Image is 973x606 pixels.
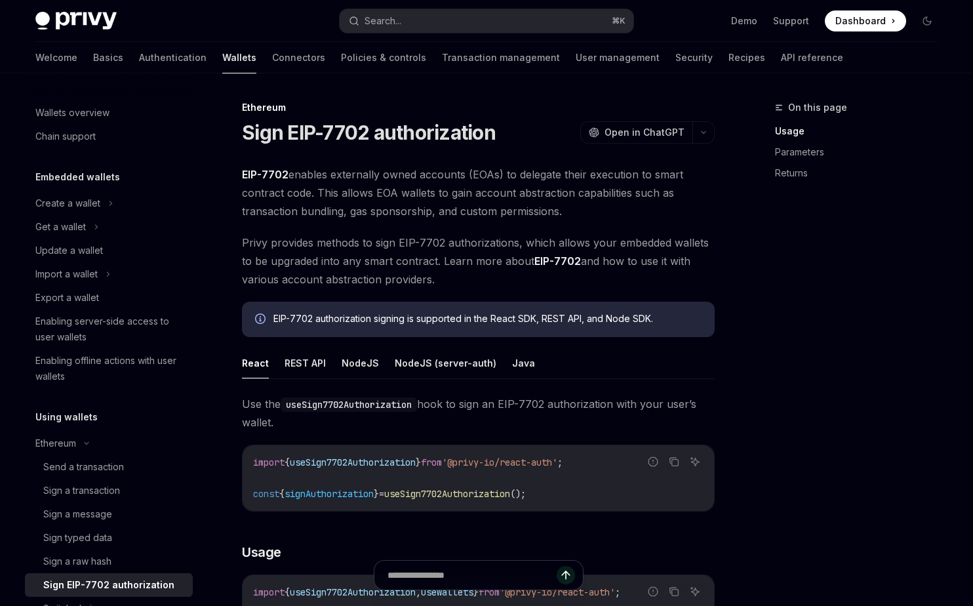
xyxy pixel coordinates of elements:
span: signAuthorization [285,488,374,500]
a: Demo [731,14,757,28]
button: Report incorrect code [645,453,662,470]
a: Sign a message [25,502,193,526]
span: Dashboard [835,14,886,28]
a: Enabling offline actions with user wallets [25,349,193,388]
span: import [253,456,285,468]
button: Open in ChatGPT [580,121,692,144]
div: Get a wallet [35,219,86,235]
div: Search... [365,13,401,29]
a: Wallets overview [25,101,193,125]
span: Privy provides methods to sign EIP-7702 authorizations, which allows your embedded wallets to be ... [242,233,715,289]
div: Update a wallet [35,243,103,258]
a: Returns [775,163,948,184]
h1: Sign EIP-7702 authorization [242,121,496,144]
div: Wallets overview [35,105,109,121]
button: Java [512,348,535,378]
button: Send message [557,566,575,584]
span: } [416,456,421,468]
span: Use the hook to sign an EIP-7702 authorization with your user’s wallet. [242,395,715,432]
h5: Using wallets [35,409,98,425]
a: EIP-7702 [242,168,288,182]
div: EIP-7702 authorization signing is supported in the React SDK, REST API, and Node SDK. [273,312,702,327]
a: Transaction management [442,42,560,73]
a: Dashboard [825,10,906,31]
div: Sign EIP-7702 authorization [43,577,174,593]
button: Toggle dark mode [917,10,938,31]
svg: Info [255,313,268,327]
a: User management [576,42,660,73]
a: Send a transaction [25,455,193,479]
div: Chain support [35,129,96,144]
a: Sign a raw hash [25,550,193,573]
a: Connectors [272,42,325,73]
a: Support [773,14,809,28]
span: ⌘ K [612,16,625,26]
a: Security [675,42,713,73]
button: NodeJS [342,348,379,378]
span: enables externally owned accounts (EOAs) to delegate their execution to smart contract code. This... [242,165,715,220]
div: Create a wallet [35,195,100,211]
span: { [279,488,285,500]
a: Export a wallet [25,286,193,310]
a: Sign typed data [25,526,193,550]
button: REST API [285,348,326,378]
div: Sign typed data [43,530,112,546]
a: Welcome [35,42,77,73]
button: Ask AI [686,453,704,470]
div: Send a transaction [43,459,124,475]
a: Usage [775,121,948,142]
div: Enabling server-side access to user wallets [35,313,185,345]
button: NodeJS (server-auth) [395,348,496,378]
button: Search...⌘K [340,9,633,33]
div: Ethereum [35,435,76,451]
span: } [374,488,379,500]
a: Sign EIP-7702 authorization [25,573,193,597]
button: Copy the contents from the code block [665,453,683,470]
div: Export a wallet [35,290,99,306]
div: Enabling offline actions with user wallets [35,353,185,384]
a: Sign a transaction [25,479,193,502]
a: Authentication [139,42,207,73]
span: = [379,488,384,500]
a: Basics [93,42,123,73]
span: On this page [788,100,847,115]
span: ; [557,456,563,468]
div: Sign a transaction [43,483,120,498]
div: Sign a message [43,506,112,522]
span: { [285,456,290,468]
span: (); [510,488,526,500]
h5: Embedded wallets [35,169,120,185]
button: React [242,348,269,378]
a: Policies & controls [341,42,426,73]
span: Usage [242,543,281,561]
span: useSign7702Authorization [290,456,416,468]
div: Ethereum [242,101,715,114]
span: Open in ChatGPT [605,126,685,139]
span: useSign7702Authorization [384,488,510,500]
code: useSign7702Authorization [281,397,417,412]
a: Wallets [222,42,256,73]
span: from [421,456,442,468]
img: dark logo [35,12,117,30]
a: Recipes [728,42,765,73]
a: Chain support [25,125,193,148]
span: const [253,488,279,500]
a: EIP-7702 [534,254,581,268]
a: Parameters [775,142,948,163]
a: API reference [781,42,843,73]
a: Update a wallet [25,239,193,262]
div: Sign a raw hash [43,554,111,569]
div: Import a wallet [35,266,98,282]
span: '@privy-io/react-auth' [442,456,557,468]
a: Enabling server-side access to user wallets [25,310,193,349]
